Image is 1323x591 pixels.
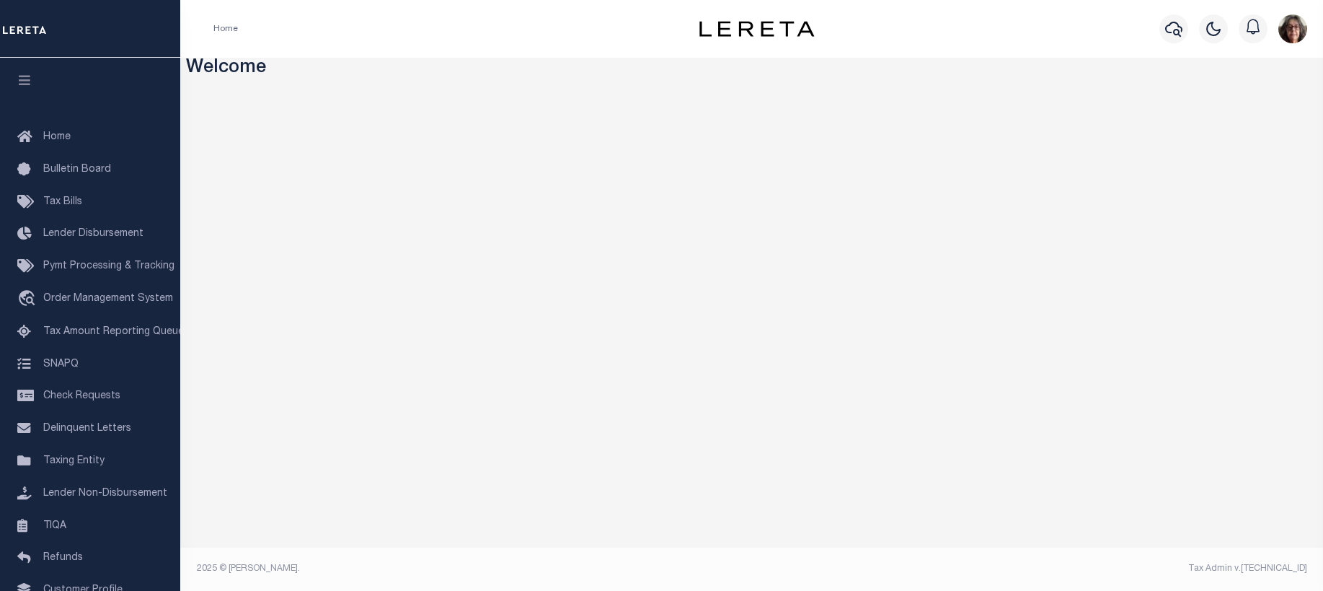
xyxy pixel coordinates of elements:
span: Bulletin Board [43,165,111,175]
li: Home [213,22,238,35]
h3: Welcome [186,58,1318,80]
span: Home [43,132,71,142]
span: TIQA [43,520,66,530]
span: Check Requests [43,391,120,401]
span: Lender Non-Disbursement [43,489,167,499]
span: Lender Disbursement [43,229,143,239]
div: 2025 © [PERSON_NAME]. [186,562,752,575]
i: travel_explore [17,290,40,309]
span: Tax Bills [43,197,82,207]
span: Pymt Processing & Tracking [43,261,174,271]
span: Tax Amount Reporting Queue [43,327,184,337]
span: Order Management System [43,294,173,304]
span: SNAPQ [43,359,79,369]
div: Tax Admin v.[TECHNICAL_ID] [763,562,1307,575]
span: Refunds [43,553,83,563]
span: Delinquent Letters [43,424,131,434]
span: Taxing Entity [43,456,105,466]
img: logo-dark.svg [699,21,815,37]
